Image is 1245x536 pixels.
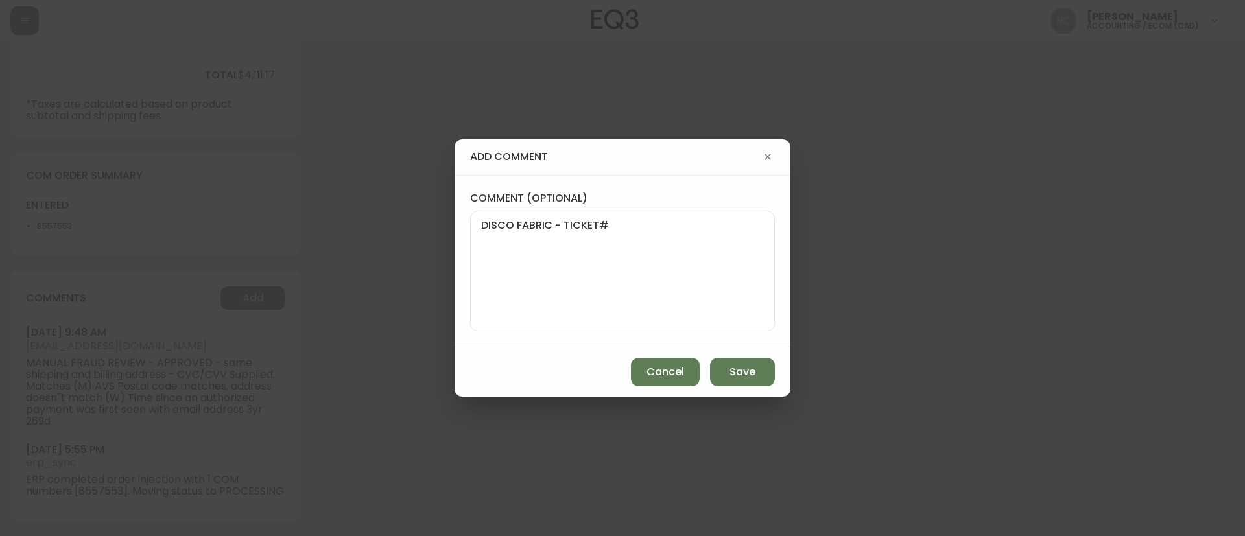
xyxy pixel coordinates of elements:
[481,219,764,323] textarea: DISCO FABRIC - TICKET#
[470,150,761,164] h4: add comment
[646,365,684,379] span: Cancel
[729,365,755,379] span: Save
[631,358,700,386] button: Cancel
[710,358,775,386] button: Save
[470,191,775,205] label: comment (optional)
